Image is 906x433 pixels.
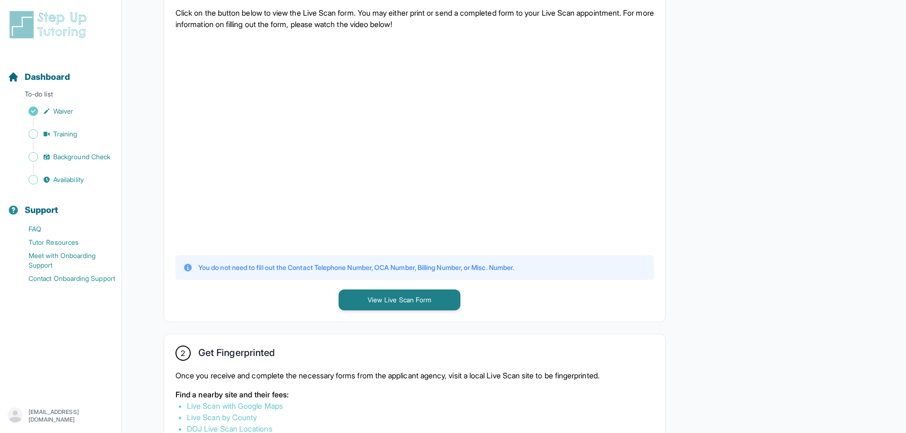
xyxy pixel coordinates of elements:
button: View Live Scan Form [339,289,460,310]
a: FAQ [8,222,121,236]
a: Training [8,127,121,141]
button: Dashboard [4,55,117,87]
span: Support [25,203,58,217]
span: Dashboard [25,70,70,84]
a: Tutor Resources [8,236,121,249]
a: Availability [8,173,121,186]
span: Availability [53,175,84,184]
a: Live Scan with Google Maps [187,401,283,411]
img: logo [8,10,92,40]
span: Background Check [53,152,110,162]
span: 2 [181,347,185,359]
a: Dashboard [8,70,70,84]
button: [EMAIL_ADDRESS][DOMAIN_NAME] [8,407,114,424]
button: Support [4,188,117,221]
span: Training [53,129,78,139]
p: To-do list [4,89,117,103]
p: Once you receive and complete the necessary forms from the applicant agency, visit a local Live S... [175,370,654,381]
p: [EMAIL_ADDRESS][DOMAIN_NAME] [29,408,114,423]
h2: Get Fingerprinted [198,347,275,362]
p: Click on the button below to view the Live Scan form. You may either print or send a completed fo... [175,7,654,30]
a: Live Scan by County [187,413,257,422]
p: You do not need to fill out the Contact Telephone Number, OCA Number, Billing Number, or Misc. Nu... [198,263,514,272]
a: Waiver [8,105,121,118]
p: Find a nearby site and their fees: [175,389,654,400]
a: Meet with Onboarding Support [8,249,121,272]
a: View Live Scan Form [339,295,460,304]
a: Contact Onboarding Support [8,272,121,285]
span: Waiver [53,106,73,116]
iframe: YouTube video player [175,38,508,246]
a: Background Check [8,150,121,164]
